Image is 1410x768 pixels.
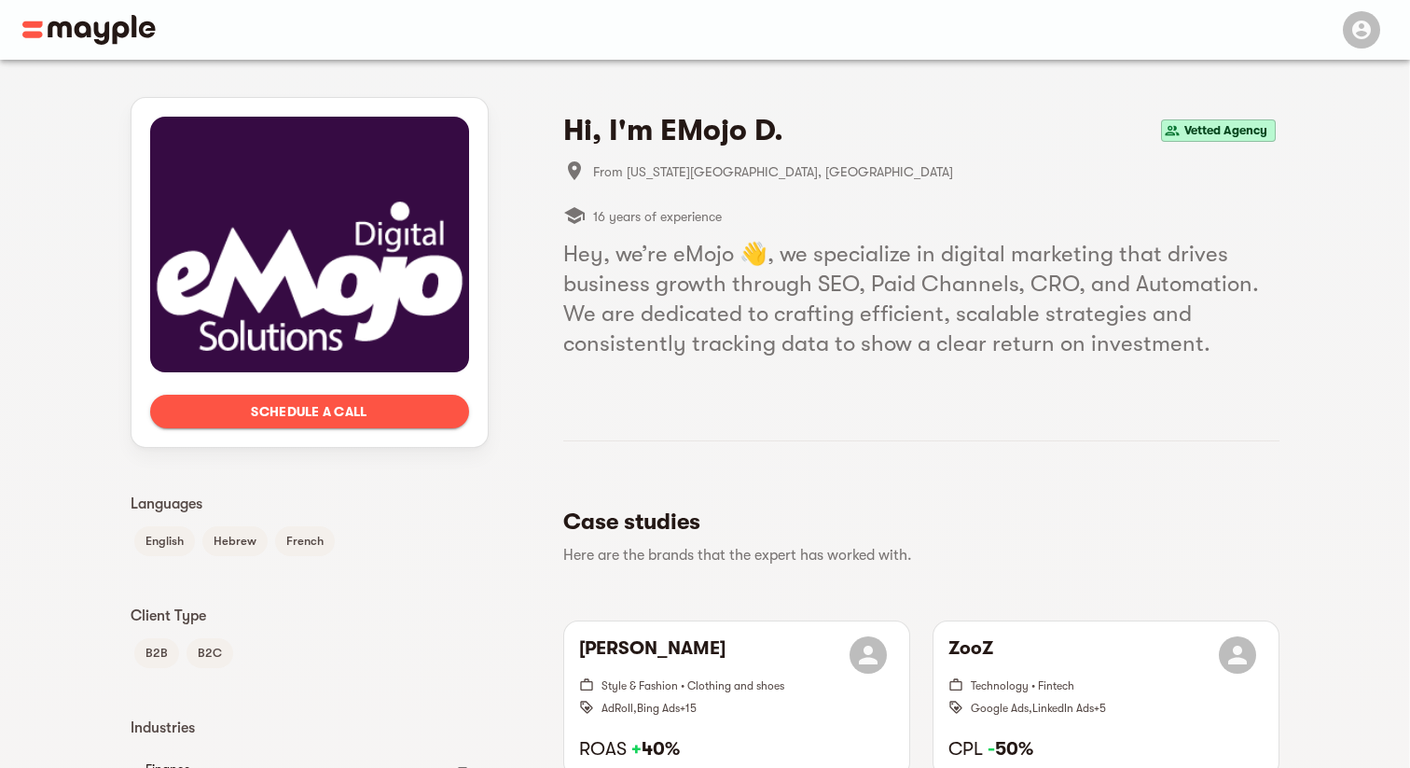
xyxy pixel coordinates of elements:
strong: 40% [631,738,680,760]
span: B2B [134,642,179,664]
span: Hebrew [202,530,268,552]
h6: CPL [948,737,1264,761]
h5: Case studies [563,507,1265,537]
p: Languages [131,493,489,515]
p: Client Type [131,605,489,627]
h5: Hey, we’re eMojo 👋, we specialize in digital marketing that drives business growth through SEO, P... [563,239,1279,358]
span: Technology • Fintech [971,679,1074,692]
button: Schedule a call [150,395,469,428]
span: 16 years of experience [593,205,722,228]
span: Bing Ads [637,702,680,715]
span: From [US_STATE][GEOGRAPHIC_DATA], [GEOGRAPHIC_DATA] [593,161,1279,183]
span: LinkedIn Ads [1032,702,1094,715]
span: - [988,738,995,760]
span: + 5 [1094,702,1106,715]
span: French [275,530,335,552]
strong: 50% [988,738,1033,760]
h6: [PERSON_NAME] [579,636,726,674]
span: Schedule a call [165,400,454,423]
span: B2C [187,642,233,664]
img: Main logo [22,15,156,45]
h6: ZooZ [948,636,993,674]
p: Here are the brands that the expert has worked with. [563,544,1265,566]
span: Vetted Agency [1177,119,1275,142]
span: Menu [1332,21,1388,35]
h6: ROAS [579,737,894,761]
span: Google Ads , [971,702,1032,715]
span: AdRoll , [601,702,637,715]
span: + [631,738,642,760]
h4: Hi, I'm EMojo D. [563,112,783,149]
span: Style & Fashion • Clothing and shoes [601,679,784,692]
span: + 15 [680,702,697,715]
span: English [134,530,195,552]
p: Industries [131,717,489,739]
